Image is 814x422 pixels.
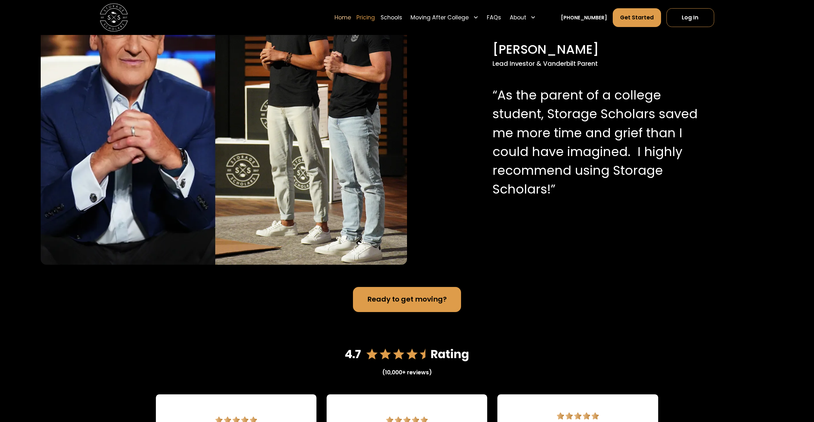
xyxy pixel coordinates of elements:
div: About [507,8,539,27]
a: Ready to get moving? [353,287,461,312]
a: Home [335,8,351,27]
a: Get Started [613,8,661,27]
div: Moving After College [410,13,469,22]
a: Log In [666,8,714,27]
img: 4.7 star rating on Google reviews. [345,345,469,363]
div: About [510,13,526,22]
a: Pricing [356,8,375,27]
div: Lead Investor & Vanderbilt Parent [493,59,699,69]
div: Ready to get moving? [367,294,447,305]
p: “As the parent of a college student, Storage Scholars saved me more time and grief than I could h... [493,86,699,199]
a: Schools [381,8,402,27]
a: [PHONE_NUMBER] [561,14,607,21]
img: Storage Scholars main logo [100,3,128,31]
a: FAQs [487,8,501,27]
div: [PERSON_NAME] [493,40,699,59]
div: (10,000+ reviews) [382,368,432,377]
img: 5 star review. [557,412,599,419]
div: Moving After College [408,8,481,27]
